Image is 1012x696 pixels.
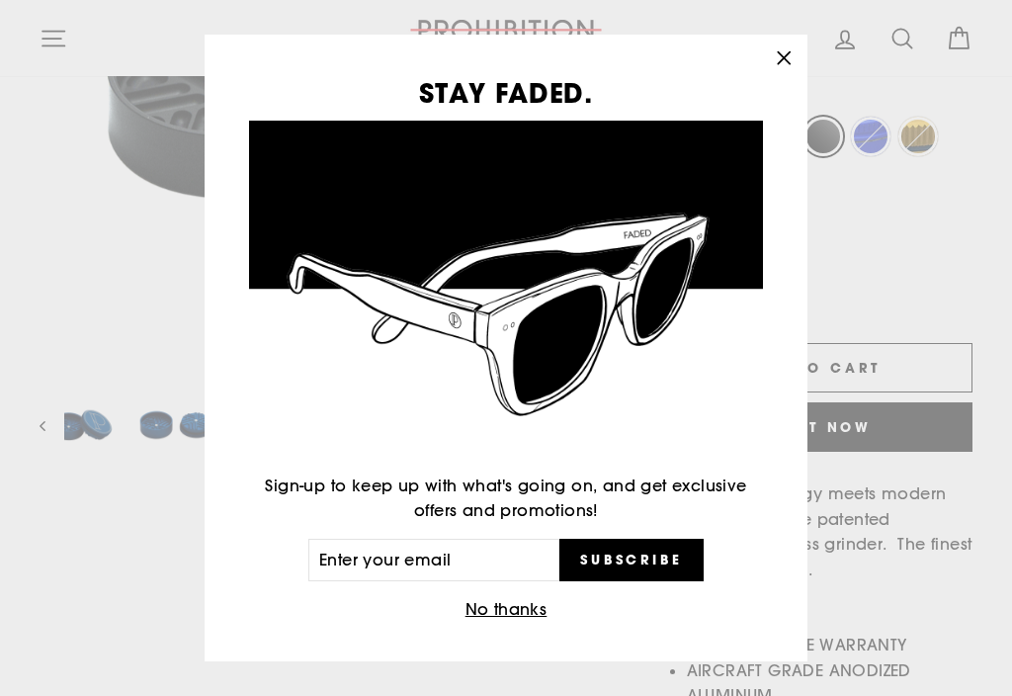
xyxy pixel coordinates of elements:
[308,539,559,582] input: Enter your email
[249,79,763,106] h3: STAY FADED.
[580,551,683,568] span: Subscribe
[249,474,763,524] p: Sign-up to keep up with what's going on, and get exclusive offers and promotions!
[460,596,553,624] button: No thanks
[559,539,704,582] button: Subscribe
